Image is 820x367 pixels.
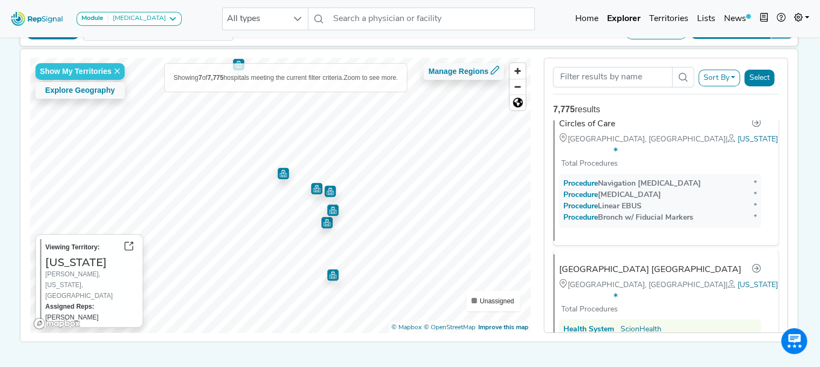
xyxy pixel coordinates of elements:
div: Map marker [326,202,339,215]
a: News [720,8,755,30]
div: [MEDICAL_DATA] [108,15,166,23]
h3: [US_STATE] [45,256,138,269]
button: Select [745,70,775,86]
strong: 7,775 [553,105,575,114]
div: Navigation [MEDICAL_DATA] [563,178,701,189]
div: Map marker [233,59,244,70]
button: Module[MEDICAL_DATA] [77,12,182,26]
a: Mapbox [391,324,422,331]
span: | [726,281,738,289]
span: All types [223,8,287,30]
a: Go to hospital profile [752,263,761,277]
button: Zoom in [510,63,526,79]
div: Linear EBUS [563,201,642,212]
div: Map marker [323,183,336,196]
span: Reset zoom [510,95,526,110]
a: Map feedback [478,324,528,331]
div: Map marker [321,217,333,228]
a: Explorer [603,8,645,30]
div: [MEDICAL_DATA] [563,189,661,201]
span: Unassigned [480,297,514,305]
span: Procedure [574,214,598,222]
a: Lists [693,8,720,30]
b: 7,775 [208,74,224,81]
div: Map marker [277,166,290,179]
span: Showing of hospitals meeting the current filter criteria. [174,74,344,81]
strong: Module [81,15,104,22]
button: Reset bearing to north [510,94,526,110]
div: Total Procedures [559,304,618,315]
div: results [553,103,779,116]
span: Procedure [574,180,598,188]
div: [PERSON_NAME] [45,301,138,323]
div: Map marker [311,183,322,194]
div: [GEOGRAPHIC_DATA], [GEOGRAPHIC_DATA] [559,133,761,145]
button: Go to territory page [120,239,138,256]
a: [US_STATE] [738,135,778,144]
div: Health System [563,324,614,335]
div: [PERSON_NAME], [US_STATE], [GEOGRAPHIC_DATA] [45,269,138,301]
a: ScionHealth [621,324,661,335]
div: Bronch w/ Fiducial Markers [563,212,693,223]
input: Search Term [553,67,672,87]
button: Manage Regions [424,63,504,80]
input: Search a physician or facility [329,8,535,30]
div: Map marker [327,269,339,281]
a: OpenStreetMap [424,324,476,331]
span: Procedure [574,202,598,210]
canvas: Map [30,58,536,339]
strong: Assigned Reps: [45,303,94,310]
button: Explore Geography [35,82,125,99]
b: 7 [198,74,202,81]
div: [GEOGRAPHIC_DATA], [GEOGRAPHIC_DATA] [559,279,761,291]
span: Zoom to see more. [343,74,398,81]
button: Intel Book [755,8,773,30]
a: Go to hospital profile [752,117,761,131]
a: [US_STATE] [738,281,778,289]
div: [GEOGRAPHIC_DATA] [GEOGRAPHIC_DATA] [559,263,741,276]
span: | [726,135,738,144]
div: Total Procedures [559,158,618,169]
div: Circles of Care [559,118,615,131]
a: Home [571,8,603,30]
a: Mapbox logo [33,317,80,330]
button: Sort By [698,70,740,86]
button: Show My Territories [35,63,125,80]
button: Zoom out [510,79,526,94]
label: Viewing Territory: [45,242,100,253]
span: Procedure [574,191,598,199]
a: Territories [645,8,693,30]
